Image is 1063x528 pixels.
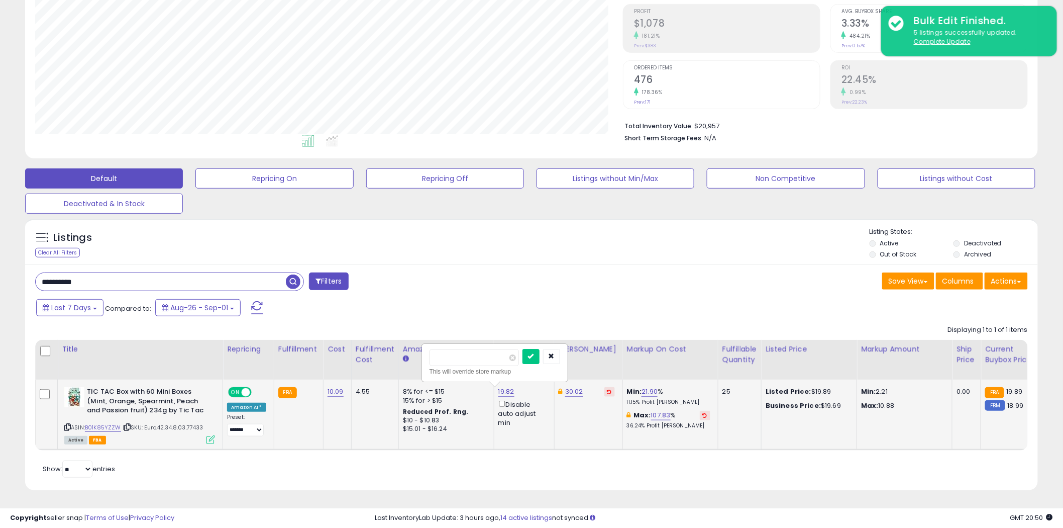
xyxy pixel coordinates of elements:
[942,276,974,286] span: Columns
[634,9,820,15] span: Profit
[403,387,486,396] div: 8% for <= $15
[403,396,486,405] div: 15% for > $15
[195,168,353,189] button: Repricing On
[123,423,203,431] span: | SKU: Euro.42.34.8.03.77433
[64,387,84,407] img: 51D534MYWHL._SL40_.jpg
[627,411,710,429] div: %
[766,401,821,410] b: Business Price:
[624,122,693,130] b: Total Inventory Value:
[956,344,977,365] div: Ship Price
[651,410,671,420] a: 107.83
[627,399,710,406] p: 11.15% Profit [PERSON_NAME]
[634,99,651,105] small: Prev: 171
[985,273,1028,290] button: Actions
[985,344,1037,365] div: Current Buybox Price
[278,344,319,355] div: Fulfillment
[85,423,121,432] a: B01K85YZZW
[633,410,651,420] b: Max:
[25,194,183,214] button: Deactivated & In Stock
[403,407,469,416] b: Reduced Prof. Rng.
[366,168,524,189] button: Repricing Off
[403,425,486,433] div: $15.01 - $16.24
[936,273,983,290] button: Columns
[634,65,820,71] span: Ordered Items
[846,89,866,96] small: 0.99%
[985,387,1004,398] small: FBA
[356,387,391,396] div: 4.55
[170,303,228,313] span: Aug-26 - Sep-01
[878,168,1035,189] button: Listings without Cost
[861,387,876,396] strong: Min:
[328,387,344,397] a: 10.09
[841,18,1027,31] h2: 3.33%
[537,168,694,189] button: Listings without Min/Max
[309,273,348,290] button: Filters
[498,399,547,427] div: Disable auto adjust min
[766,387,849,396] div: $19.89
[356,344,394,365] div: Fulfillment Cost
[278,387,297,398] small: FBA
[707,168,865,189] button: Non Competitive
[846,32,871,40] small: 484.21%
[639,89,663,96] small: 178.36%
[328,344,347,355] div: Cost
[64,436,87,445] span: All listings currently available for purchase on Amazon
[964,250,991,258] label: Archived
[841,99,867,105] small: Prev: 22.23%
[105,304,151,313] span: Compared to:
[1007,387,1023,396] span: 19.89
[861,344,948,355] div: Markup Amount
[25,168,183,189] button: Default
[642,387,658,397] a: 21.90
[766,387,811,396] b: Listed Price:
[766,344,853,355] div: Listed Price
[914,37,971,46] u: Complete Update
[722,387,754,396] div: 25
[430,367,560,377] div: This will override store markup
[985,400,1005,411] small: FBM
[403,416,486,425] div: $10 - $10.83
[870,227,1038,237] p: Listing States:
[841,74,1027,87] h2: 22.45%
[36,299,103,316] button: Last 7 Days
[964,239,1002,247] label: Deactivated
[634,74,820,87] h2: 476
[51,303,91,313] span: Last 7 Days
[227,344,270,355] div: Repricing
[250,388,266,397] span: OFF
[64,387,215,443] div: ASIN:
[155,299,241,316] button: Aug-26 - Sep-01
[627,387,710,406] div: %
[704,133,716,143] span: N/A
[62,344,219,355] div: Title
[1008,401,1024,410] span: 18.99
[861,387,944,396] p: 2.21
[35,248,80,257] div: Clear All Filters
[227,403,266,412] div: Amazon AI *
[10,513,47,522] strong: Copyright
[624,119,1020,131] li: $20,957
[227,414,266,436] div: Preset:
[634,18,820,31] h2: $1,078
[766,401,849,410] div: $19.69
[906,28,1049,47] div: 5 listings successfully updated.
[403,355,409,364] small: Amazon Fees.
[841,65,1027,71] span: ROI
[624,134,703,142] b: Short Term Storage Fees:
[10,513,174,523] div: seller snap | |
[841,9,1027,15] span: Avg. Buybox Share
[627,422,710,429] p: 36.24% Profit [PERSON_NAME]
[634,43,656,49] small: Prev: $383
[565,387,583,397] a: 30.02
[627,387,642,396] b: Min:
[841,43,865,49] small: Prev: 0.57%
[403,344,490,355] div: Amazon Fees
[87,387,209,418] b: TIC TAC Box with 60 Mini Boxes (Mint, Orange, Spearmint, Peach and Passion fruit) 234g by Tic Tac
[229,388,242,397] span: ON
[722,344,757,365] div: Fulfillable Quantity
[559,344,618,355] div: [PERSON_NAME]
[948,325,1028,335] div: Displaying 1 to 1 of 1 items
[861,401,944,410] p: 10.88
[89,436,106,445] span: FBA
[43,464,115,474] span: Show: entries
